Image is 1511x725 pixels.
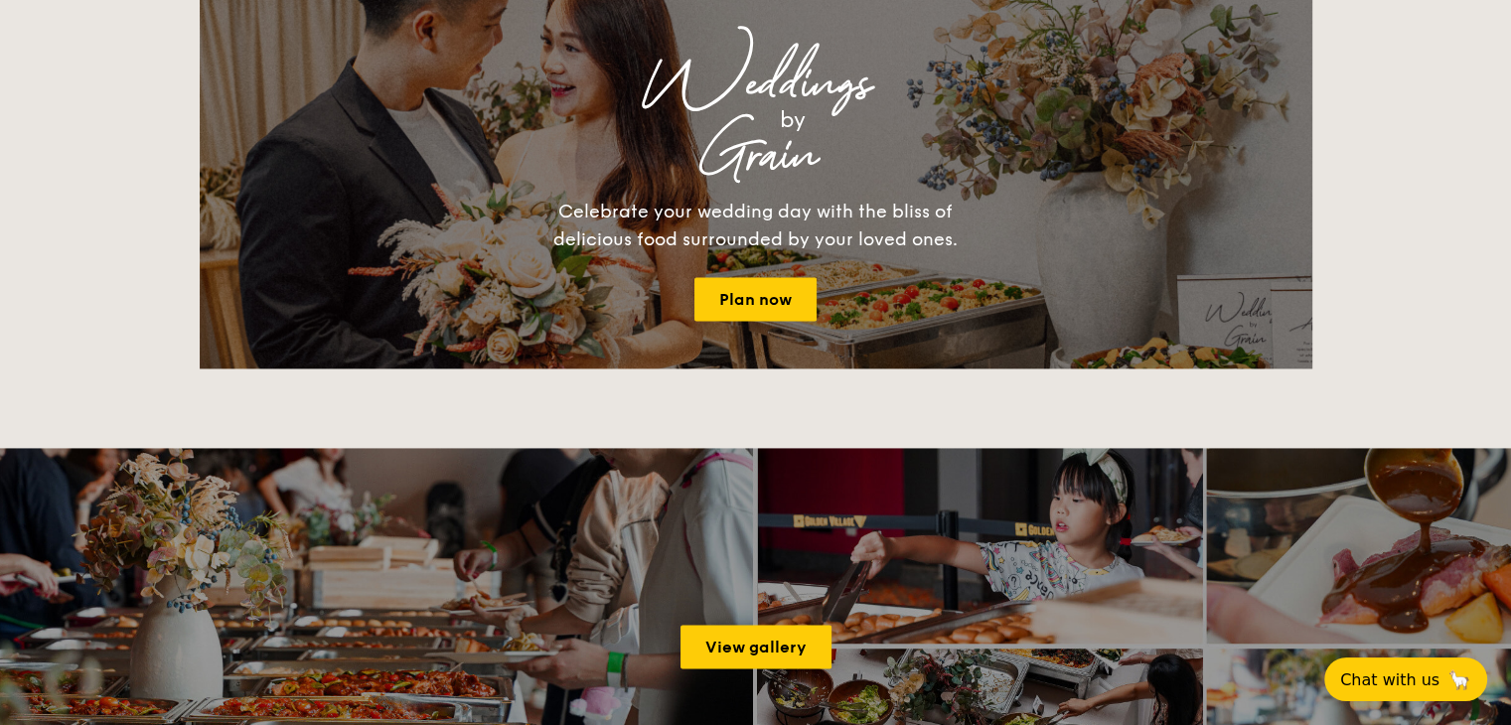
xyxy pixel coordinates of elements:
div: Celebrate your wedding day with the bliss of delicious food surrounded by your loved ones. [532,198,980,253]
div: Grain [375,138,1137,174]
span: 🦙 [1447,668,1471,691]
span: Chat with us [1340,670,1439,689]
button: Chat with us🦙 [1324,657,1487,701]
a: Plan now [694,277,817,321]
div: by [448,102,1137,138]
a: View gallery [680,625,831,668]
div: Weddings [375,67,1137,102]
